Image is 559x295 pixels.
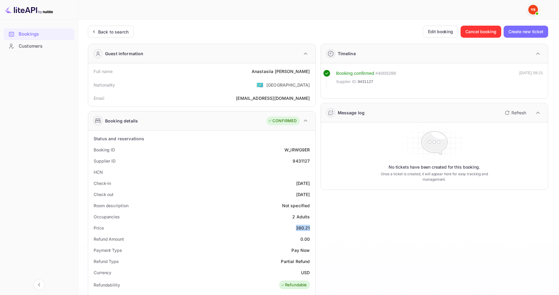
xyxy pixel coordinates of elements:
[256,79,263,90] span: United States
[296,180,310,186] div: [DATE]
[94,158,116,164] div: Supplier ID
[5,5,53,14] img: LiteAPI logo
[94,135,144,142] div: Status and reservations
[373,171,495,182] p: Once a ticket is created, it will appear here for easy tracking and management.
[268,118,297,124] div: CONFIRMED
[94,225,104,231] div: Price
[519,70,543,87] div: [DATE] 09:21
[423,26,458,38] button: Edit booking
[336,79,357,85] span: Supplier ID:
[105,118,138,124] div: Booking details
[293,158,310,164] div: 9431127
[291,247,310,253] div: Pay Now
[281,258,310,265] div: Partial Refund
[281,282,307,288] div: Refundable
[252,68,310,75] div: Anastasiia [PERSON_NAME]
[501,108,529,118] button: Refresh
[336,70,374,77] div: Booking confirmed
[461,26,501,38] button: Cancel booking
[300,236,310,242] div: 0.00
[94,68,113,75] div: Full name
[94,180,111,186] div: Check-in
[94,214,120,220] div: Occupancies
[284,147,310,153] div: W_lRWG9ER
[504,26,548,38] button: Create new ticket
[94,269,111,276] div: Currency
[98,29,129,35] div: Back to search
[338,50,356,57] div: Timeline
[4,40,74,52] a: Customers
[94,258,119,265] div: Refund Type
[358,79,373,85] span: 9431127
[4,28,74,40] a: Bookings
[375,70,396,77] div: # 4000288
[292,214,310,220] div: 2 Adults
[94,236,124,242] div: Refund Amount
[266,82,310,88] div: [GEOGRAPHIC_DATA]
[338,109,365,116] div: Message log
[94,82,115,88] div: Nationality
[19,31,71,38] div: Bookings
[4,28,74,40] div: Bookings
[389,164,480,170] p: No tickets have been created for this booking.
[296,225,310,231] div: 380.21
[94,147,115,153] div: Booking ID
[94,169,103,175] div: HCN
[94,247,122,253] div: Payment Type
[34,279,45,290] button: Collapse navigation
[236,95,310,101] div: [EMAIL_ADDRESS][DOMAIN_NAME]
[94,282,120,288] div: Refundability
[511,109,526,116] p: Refresh
[105,50,144,57] div: Guest information
[296,191,310,198] div: [DATE]
[19,43,71,50] div: Customers
[94,191,113,198] div: Check out
[301,269,310,276] div: USD
[94,95,104,101] div: Email
[282,202,310,209] div: Not specified
[94,202,128,209] div: Room description
[528,5,538,14] img: Yandex Support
